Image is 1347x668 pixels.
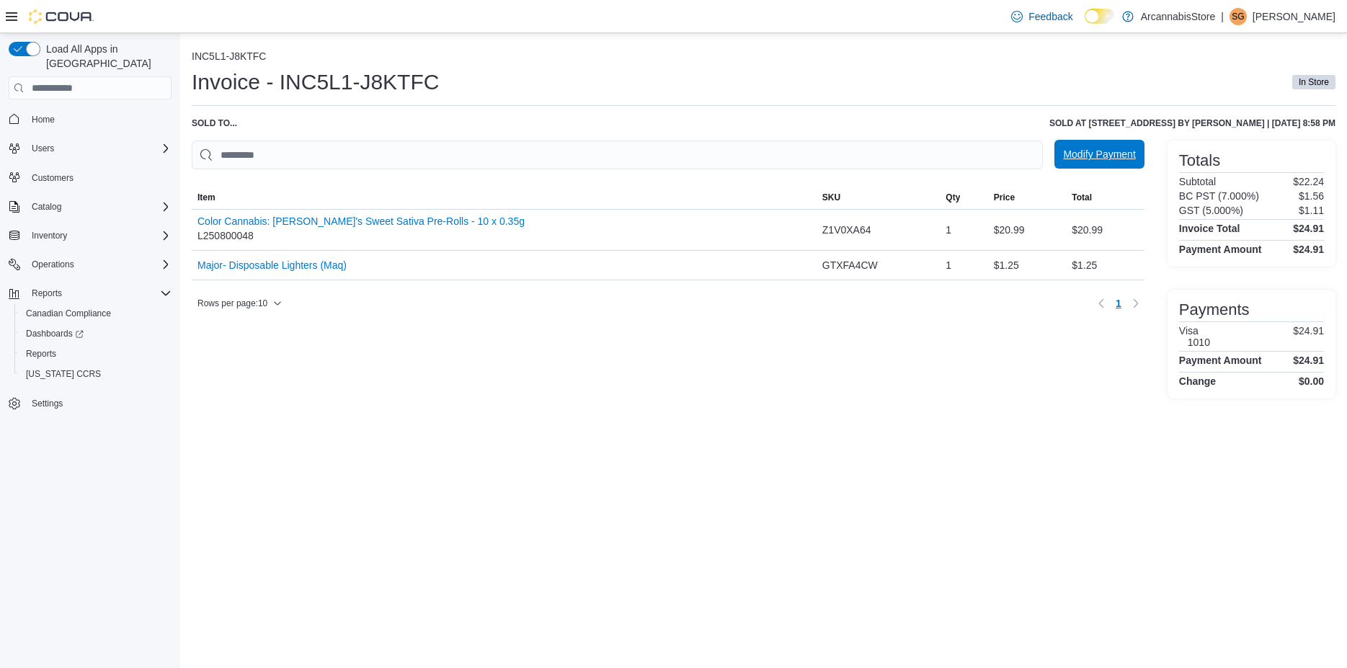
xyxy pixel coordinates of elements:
h4: Change [1179,375,1216,387]
button: Reports [26,285,68,302]
a: Dashboards [14,324,177,344]
span: Washington CCRS [20,365,172,383]
button: Inventory [3,226,177,246]
span: GTXFA4CW [822,257,878,274]
h4: $24.91 [1293,355,1324,366]
a: Reports [20,345,62,362]
span: Rows per page : 10 [197,298,267,309]
h4: Payment Amount [1179,355,1262,366]
span: SKU [822,192,840,203]
button: Page 1 of 1 [1110,292,1127,315]
h4: Invoice Total [1179,223,1240,234]
nav: An example of EuiBreadcrumbs [192,50,1335,65]
span: Home [26,110,172,128]
button: Major- Disposable Lighters (Maq) [197,259,347,271]
span: Reports [26,348,56,360]
a: Canadian Compliance [20,305,117,322]
span: Load All Apps in [GEOGRAPHIC_DATA] [40,42,172,71]
span: Reports [32,288,62,299]
div: 1 [940,215,987,244]
a: Dashboards [20,325,89,342]
button: Rows per page:10 [192,295,288,312]
span: Modify Payment [1063,147,1135,161]
div: Sanira Gunasekara [1230,8,1247,25]
h6: Visa [1179,325,1210,337]
span: Operations [26,256,172,273]
div: $20.99 [1066,215,1144,244]
nav: Complex example [9,102,172,451]
div: $1.25 [1066,251,1144,280]
button: Catalog [26,198,67,215]
span: Reports [20,345,172,362]
a: Customers [26,169,79,187]
nav: Pagination for table: MemoryTable from EuiInMemoryTable [1093,292,1144,315]
ul: Pagination for table: MemoryTable from EuiInMemoryTable [1110,292,1127,315]
button: SKU [817,186,941,209]
span: Customers [26,169,172,187]
span: Customers [32,172,74,184]
div: $20.99 [988,215,1067,244]
h6: Subtotal [1179,176,1216,187]
button: Home [3,108,177,129]
button: Total [1066,186,1144,209]
h4: Payment Amount [1179,244,1262,255]
input: This is a search bar. As you type, the results lower in the page will automatically filter. [192,141,1043,169]
h4: $24.91 [1293,244,1324,255]
span: Inventory [32,230,67,241]
h6: 1010 [1188,337,1210,348]
h4: $24.91 [1293,223,1324,234]
button: Modify Payment [1054,140,1144,169]
span: In Store [1292,75,1335,89]
span: Feedback [1028,9,1072,24]
span: Operations [32,259,74,270]
a: Feedback [1005,2,1078,31]
button: INC5L1-J8KTFC [192,50,266,62]
button: Next page [1127,295,1144,312]
span: Canadian Compliance [26,308,111,319]
button: Settings [3,393,177,414]
span: Users [26,140,172,157]
span: Reports [26,285,172,302]
span: Settings [26,394,172,412]
button: Users [3,138,177,159]
button: Customers [3,167,177,188]
button: Reports [3,283,177,303]
span: SG [1232,8,1244,25]
input: Dark Mode [1085,9,1115,24]
p: | [1221,8,1224,25]
button: Reports [14,344,177,364]
a: [US_STATE] CCRS [20,365,107,383]
div: L250800048 [197,215,525,244]
button: Color Cannabis: [PERSON_NAME]'s Sweet Sativa Pre-Rolls - 10 x 0.35g [197,215,525,227]
h3: Totals [1179,152,1220,169]
button: [US_STATE] CCRS [14,364,177,384]
button: Inventory [26,227,73,244]
p: $24.91 [1293,325,1324,348]
button: Canadian Compliance [14,303,177,324]
a: Settings [26,395,68,412]
img: Cova [29,9,94,24]
button: Previous page [1093,295,1110,312]
button: Qty [940,186,987,209]
div: 1 [940,251,987,280]
button: Price [988,186,1067,209]
button: Operations [26,256,80,273]
span: Z1V0XA64 [822,221,871,239]
span: Item [197,192,215,203]
h1: Invoice - INC5L1-J8KTFC [192,68,439,97]
button: Users [26,140,60,157]
h6: BC PST (7.000%) [1179,190,1259,202]
span: Catalog [32,201,61,213]
p: $22.24 [1293,176,1324,187]
span: Settings [32,398,63,409]
p: $1.11 [1299,205,1324,216]
button: Item [192,186,817,209]
span: Total [1072,192,1092,203]
h6: Sold at [STREET_ADDRESS] by [PERSON_NAME] | [DATE] 8:58 PM [1049,117,1335,129]
span: In Store [1299,76,1329,89]
span: [US_STATE] CCRS [26,368,101,380]
button: Operations [3,254,177,275]
h4: $0.00 [1299,375,1324,387]
div: Sold to ... [192,117,237,129]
